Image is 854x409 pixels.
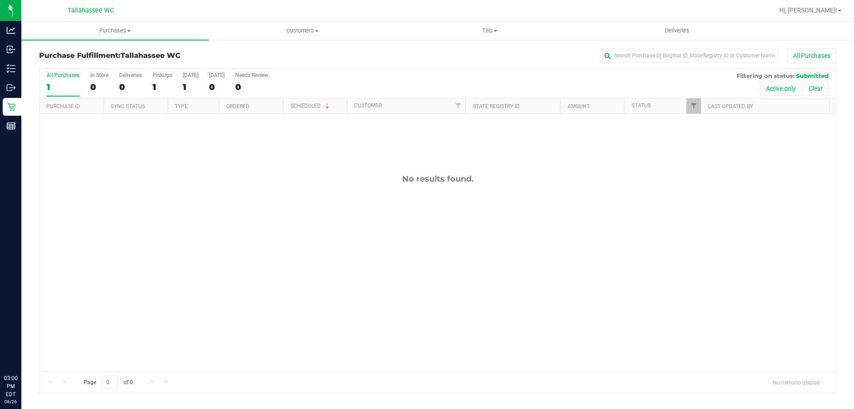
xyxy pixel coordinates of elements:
span: Customers [209,27,395,35]
span: Hi, [PERSON_NAME]! [779,7,837,14]
div: [DATE] [209,72,225,78]
a: Scheduled [290,103,331,109]
iframe: Resource center [9,338,36,364]
a: Customers [209,21,396,40]
button: All Purchases [787,48,836,63]
a: Deliveries [584,21,771,40]
div: 1 [47,82,80,92]
span: Tills [396,27,583,35]
iframe: Resource center unread badge [26,336,37,347]
div: 0 [235,82,268,92]
div: No results found. [40,174,836,184]
div: 1 [153,82,172,92]
a: Ordered [226,103,250,109]
div: 1 [183,82,198,92]
div: Needs Review [235,72,268,78]
button: Active only [760,81,802,96]
a: Purchases [21,21,209,40]
span: Purchases [21,27,209,35]
inline-svg: Outbound [7,83,16,92]
inline-svg: Inbound [7,45,16,54]
p: 08/26 [4,398,17,405]
div: In Store [90,72,109,78]
span: Deliveries [653,27,701,35]
input: Search Purchase ID, Original ID, State Registry ID or Customer Name... [600,49,778,62]
inline-svg: Retail [7,102,16,111]
div: All Purchases [47,72,80,78]
a: Type [175,103,188,109]
a: Filter [451,98,465,113]
a: Status [632,102,651,109]
inline-svg: Inventory [7,64,16,73]
inline-svg: Analytics [7,26,16,35]
inline-svg: Reports [7,121,16,130]
a: Sync Status [111,103,145,109]
button: Clear [803,81,829,96]
a: Last Updated By [708,103,753,109]
div: PickUps [153,72,172,78]
a: Filter [686,98,701,113]
a: State Registry ID [473,103,520,109]
a: Customer [354,102,382,109]
a: Purchase ID [46,103,80,109]
a: Tills [396,21,583,40]
span: Filtering on status: [737,72,794,79]
div: Deliveries [119,72,142,78]
div: 0 [119,82,142,92]
h3: Purchase Fulfillment: [39,52,305,60]
div: [DATE] [183,72,198,78]
div: 0 [209,82,225,92]
span: Page of 0 [76,376,140,389]
div: 0 [90,82,109,92]
a: Amount [568,103,590,109]
span: Submitted [796,72,829,79]
p: 03:00 PM EDT [4,374,17,398]
span: No items to display [766,376,827,389]
span: Tallahassee WC [121,51,181,60]
span: Tallahassee WC [68,7,114,14]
